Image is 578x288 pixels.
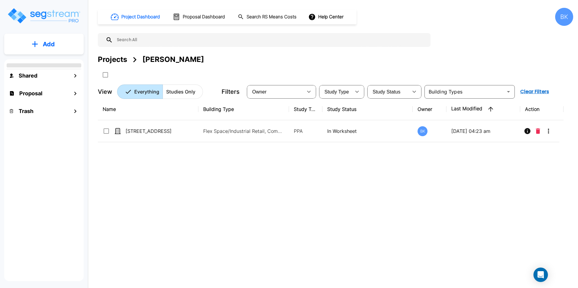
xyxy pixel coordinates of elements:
[19,89,42,97] h1: Proposal
[518,86,552,98] button: Clear Filters
[19,72,37,80] h1: Shared
[413,98,446,120] th: Owner
[117,84,203,99] div: Platform
[121,14,160,20] h1: Project Dashboard
[43,40,55,49] p: Add
[542,125,555,137] button: More-Options
[368,83,408,100] div: Select
[235,11,300,23] button: Search RS Means Costs
[320,83,351,100] div: Select
[183,14,225,20] h1: Proposal Dashboard
[533,268,548,282] div: Open Intercom Messenger
[555,8,573,26] div: BK
[504,87,513,96] button: Open
[19,107,33,115] h1: Trash
[373,89,401,94] span: Study Status
[520,98,564,120] th: Action
[446,98,520,120] th: Last Modified
[126,127,186,135] p: [STREET_ADDRESS]
[289,98,322,120] th: Study Type
[134,88,159,95] p: Everything
[294,127,318,135] p: PPA
[98,54,127,65] div: Projects
[203,127,284,135] p: Flex Space/Industrial Retail, Commercial Property Site
[117,84,163,99] button: Everything
[426,87,503,96] input: Building Types
[307,11,346,23] button: Help Center
[198,98,289,120] th: Building Type
[98,87,112,96] p: View
[222,87,240,96] p: Filters
[248,83,303,100] div: Select
[327,127,408,135] p: In Worksheet
[451,127,515,135] p: [DATE] 04:23 am
[98,98,198,120] th: Name
[166,88,195,95] p: Studies Only
[533,125,542,137] button: Delete
[325,89,349,94] span: Study Type
[322,98,413,120] th: Study Status
[99,69,111,81] button: SelectAll
[163,84,203,99] button: Studies Only
[113,33,427,47] input: Search All
[4,35,84,53] button: Add
[521,125,533,137] button: Info
[247,14,297,20] h1: Search RS Means Costs
[7,7,81,24] img: Logo
[170,11,228,23] button: Proposal Dashboard
[108,10,163,23] button: Project Dashboard
[142,54,204,65] div: [PERSON_NAME]
[418,126,427,136] div: BK
[252,89,267,94] span: Owner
